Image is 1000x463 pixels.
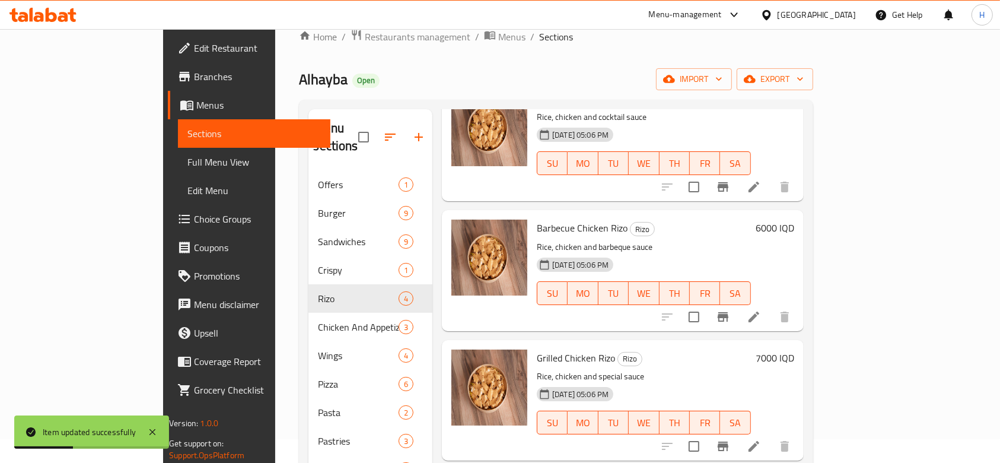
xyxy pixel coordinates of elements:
button: WE [629,411,659,435]
nav: breadcrumb [299,29,813,45]
span: Sections [539,30,573,44]
span: SA [725,155,746,172]
h6: 7000 IQD [756,350,794,366]
a: Promotions [168,262,330,290]
span: Pastries [318,434,398,448]
button: MO [568,151,598,175]
span: TU [603,414,624,432]
span: Version: [169,416,198,431]
span: Crispy [318,263,398,277]
span: 4 [399,350,413,361]
span: SU [542,285,563,302]
div: items [399,291,413,306]
span: Promotions [194,269,321,283]
span: 3 [399,436,413,447]
span: FR [695,285,715,302]
span: TU [603,285,624,302]
span: Rizo [318,291,398,306]
a: Menu disclaimer [168,290,330,319]
a: Restaurants management [351,29,470,45]
span: Rizo [630,223,654,236]
a: Choice Groups [168,205,330,233]
div: items [399,434,413,448]
span: Menus [498,30,526,44]
span: MO [572,414,593,432]
a: Coverage Report [168,347,330,376]
span: 6 [399,379,413,390]
button: export [737,68,813,90]
a: Edit Menu [178,176,330,205]
div: Rizo4 [308,284,432,313]
img: Grilled Chicken Rizo [451,350,527,426]
span: 1 [399,179,413,191]
span: Full Menu View [187,155,321,169]
div: items [399,377,413,391]
a: Support.OpsPlatform [169,448,244,463]
a: Upsell [168,319,330,347]
div: Chicken And Appetizers3 [308,313,432,341]
span: export [746,72,804,87]
a: Edit menu item [747,310,761,324]
button: MO [568,411,598,435]
div: items [399,348,413,363]
span: Upsell [194,326,321,340]
button: delete [770,173,799,201]
a: Branches [168,62,330,91]
span: Sort sections [376,123,405,151]
span: FR [695,155,715,172]
a: Coupons [168,233,330,262]
span: Edit Restaurant [194,41,321,55]
button: TH [660,411,690,435]
button: Branch-specific-item [709,432,737,461]
button: SA [720,281,750,305]
div: Pastries3 [308,427,432,455]
span: Burger [318,206,398,220]
div: Burger9 [308,199,432,227]
p: Rice, chicken and barbeque sauce [537,240,751,255]
span: Edit Menu [187,183,321,198]
a: Edit Restaurant [168,34,330,62]
button: SU [537,151,568,175]
span: H [979,8,985,21]
div: Menu-management [649,8,722,22]
div: Offers [318,177,398,192]
button: SU [537,411,568,435]
a: Sections [178,119,330,148]
span: Sandwiches [318,234,398,249]
span: Coupons [194,240,321,255]
div: Pasta2 [308,398,432,427]
div: Item updated successfully [43,426,136,439]
span: WE [633,155,654,172]
span: Barbecue Chicken Rizo [537,219,628,237]
span: WE [633,285,654,302]
button: TH [660,281,690,305]
span: Coverage Report [194,354,321,369]
span: MO [572,155,593,172]
span: TH [664,285,685,302]
span: Pizza [318,377,398,391]
button: FR [690,281,720,305]
span: [DATE] 05:06 PM [547,259,613,271]
div: Rizo [630,222,655,236]
span: 1.0.0 [200,416,219,431]
button: delete [770,303,799,331]
button: delete [770,432,799,461]
span: Menus [196,98,321,112]
span: Select to update [681,175,706,199]
button: SU [537,281,568,305]
button: TU [598,281,629,305]
button: FR [690,151,720,175]
span: SA [725,414,746,432]
li: / [342,30,346,44]
span: SA [725,285,746,302]
span: 1 [399,265,413,276]
span: Select to update [681,434,706,459]
span: [DATE] 05:06 PM [547,389,613,400]
p: Rice, chicken and special sauce [537,369,751,384]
